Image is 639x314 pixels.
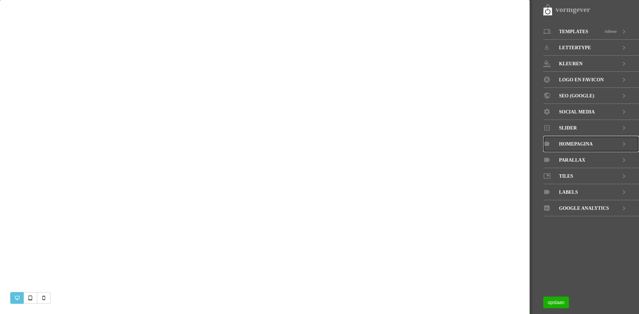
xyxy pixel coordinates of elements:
[543,168,639,184] a: tiles
[559,184,578,200] span: LABELS
[24,292,37,304] a: Tablet
[559,168,573,184] span: tiles
[543,104,639,120] a: Social media
[543,40,639,56] a: LETTERTYPE
[604,24,617,40] span: Athene
[559,88,594,104] span: SEO (GOOGLE)
[543,200,639,216] a: GOOGLE ANALYTICS
[556,5,590,14] strong: vormgever
[559,56,583,72] span: KLEUREN
[543,152,639,168] a: Parallax
[559,120,577,136] span: Slider
[559,24,588,40] span: Templates
[543,136,639,152] a: Homepagina
[559,136,593,152] span: Homepagina
[543,88,639,104] a: SEO (GOOGLE)
[543,56,639,72] a: KLEUREN
[559,72,604,88] span: LOGO EN FAVICON
[10,292,24,304] a: Desktop
[543,184,639,200] a: LABELS
[543,72,639,88] a: LOGO EN FAVICON
[559,104,595,120] span: Social media
[543,120,639,136] a: Slider
[559,152,585,168] span: Parallax
[559,200,609,216] span: GOOGLE ANALYTICS
[37,292,51,304] a: Mobile
[543,297,569,308] a: opslaan
[543,24,639,40] a: Templates Athene
[559,40,591,56] span: LETTERTYPE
